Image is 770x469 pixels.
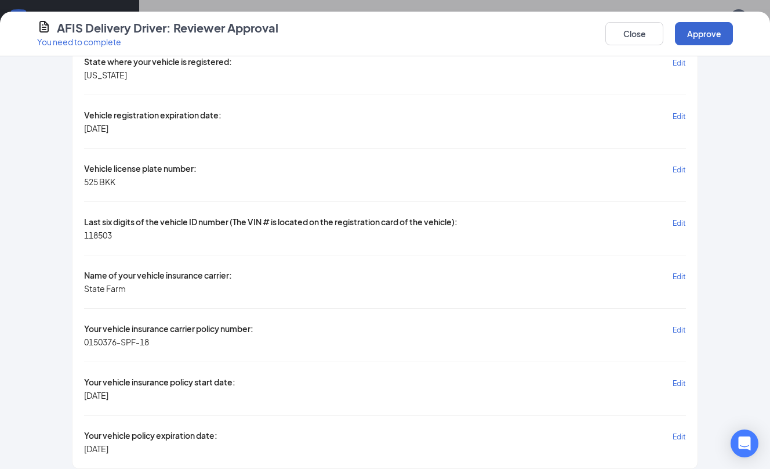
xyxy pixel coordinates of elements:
button: Edit [673,376,686,389]
button: Edit [673,109,686,122]
span: Edit [673,165,686,174]
span: Edit [673,112,686,121]
span: Edit [673,219,686,228]
button: Edit [673,216,686,229]
span: [DATE] [84,389,108,401]
span: [US_STATE] [84,69,127,81]
span: Last six digits of the vehicle ID number (The VIN # is located on the registration card of the ve... [84,216,457,229]
span: Vehicle license plate number: [84,163,197,176]
p: You need to complete [37,36,278,48]
button: Edit [673,323,686,336]
button: Edit [673,269,686,283]
span: [DATE] [84,443,108,454]
button: Approve [675,22,733,45]
span: 118503 [84,229,112,241]
span: Edit [673,432,686,441]
button: Edit [673,430,686,443]
button: Edit [673,163,686,176]
svg: CustomFormIcon [37,20,51,34]
span: Your vehicle insurance policy start date: [84,376,235,389]
div: Open Intercom Messenger [731,430,758,457]
button: Edit [673,56,686,69]
span: Name of your vehicle insurance carrier: [84,269,232,283]
span: [DATE] [84,122,108,134]
h4: AFIS Delivery Driver: Reviewer Approval [57,20,278,36]
span: State Farm [84,283,126,294]
span: 0150376-SPF-18 [84,336,149,348]
span: Vehicle registration expiration date: [84,109,221,122]
span: 525 BKK [84,176,115,187]
span: Edit [673,379,686,388]
span: Edit [673,326,686,334]
span: Your vehicle insurance carrier policy number: [84,323,253,336]
span: Edit [673,59,686,67]
span: Your vehicle policy expiration date: [84,430,217,443]
span: State where your vehicle is registered: [84,56,232,69]
button: Close [605,22,663,45]
span: Edit [673,272,686,281]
